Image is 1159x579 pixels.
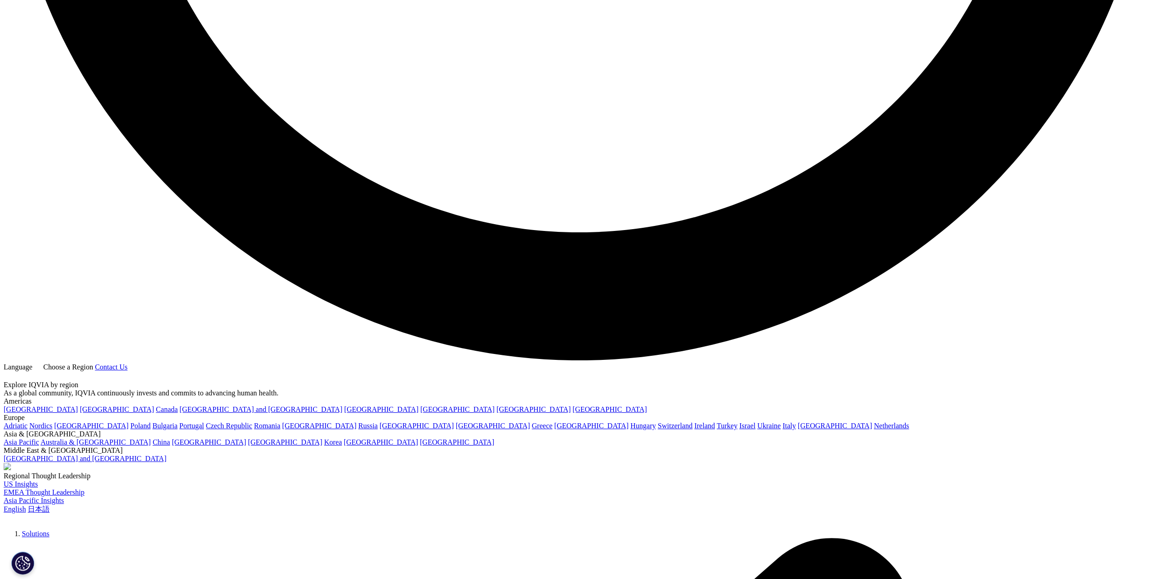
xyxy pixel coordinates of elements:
a: [GEOGRAPHIC_DATA] and [GEOGRAPHIC_DATA] [179,405,342,413]
a: Czech Republic [206,422,252,430]
a: [GEOGRAPHIC_DATA] [172,438,246,446]
a: Portugal [179,422,204,430]
a: Ukraine [757,422,781,430]
a: [GEOGRAPHIC_DATA] [554,422,628,430]
a: 日本語 [28,505,50,513]
a: [GEOGRAPHIC_DATA] and [GEOGRAPHIC_DATA] [4,455,166,462]
a: [GEOGRAPHIC_DATA] [496,405,571,413]
a: [GEOGRAPHIC_DATA] [282,422,357,430]
a: Contact Us [95,363,128,371]
span: Language [4,363,32,371]
button: Cookie 設定 [11,552,34,574]
a: Italy [782,422,796,430]
a: Ireland [694,422,715,430]
a: Australia & [GEOGRAPHIC_DATA] [41,438,151,446]
a: Hungary [630,422,656,430]
a: [GEOGRAPHIC_DATA] [344,438,418,446]
a: US Insights [4,480,38,488]
a: Greece [532,422,552,430]
div: Regional Thought Leadership [4,472,1155,480]
span: Choose a Region [43,363,93,371]
div: Middle East & [GEOGRAPHIC_DATA] [4,446,1155,455]
a: Switzerland [658,422,692,430]
a: Solutions [22,530,49,538]
div: As a global community, IQVIA continuously invests and commits to advancing human health. [4,389,1155,397]
a: Canada [156,405,178,413]
a: [GEOGRAPHIC_DATA] [344,405,419,413]
a: Bulgaria [153,422,178,430]
a: Netherlands [874,422,909,430]
a: Russia [358,422,378,430]
div: Europe [4,414,1155,422]
img: 2093_analyzing-data-using-big-screen-display-and-laptop.png [4,463,11,470]
a: [GEOGRAPHIC_DATA] [420,438,494,446]
a: Asia Pacific Insights [4,497,64,504]
a: [GEOGRAPHIC_DATA] [456,422,530,430]
a: Asia Pacific [4,438,39,446]
div: Americas [4,397,1155,405]
div: Explore IQVIA by region [4,381,1155,389]
a: English [4,505,26,513]
a: [GEOGRAPHIC_DATA] [572,405,647,413]
a: [GEOGRAPHIC_DATA] [248,438,322,446]
a: [GEOGRAPHIC_DATA] [54,422,128,430]
a: [GEOGRAPHIC_DATA] [4,405,78,413]
a: Poland [130,422,150,430]
a: Adriatic [4,422,27,430]
a: Romania [254,422,281,430]
a: [GEOGRAPHIC_DATA] [80,405,154,413]
a: Turkey [717,422,738,430]
a: [GEOGRAPHIC_DATA] [379,422,454,430]
a: Israel [739,422,756,430]
a: Nordics [29,422,52,430]
div: Asia & [GEOGRAPHIC_DATA] [4,430,1155,438]
a: China [153,438,170,446]
a: [GEOGRAPHIC_DATA] [420,405,495,413]
a: EMEA Thought Leadership [4,488,84,496]
a: [GEOGRAPHIC_DATA] [798,422,872,430]
a: Korea [324,438,342,446]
